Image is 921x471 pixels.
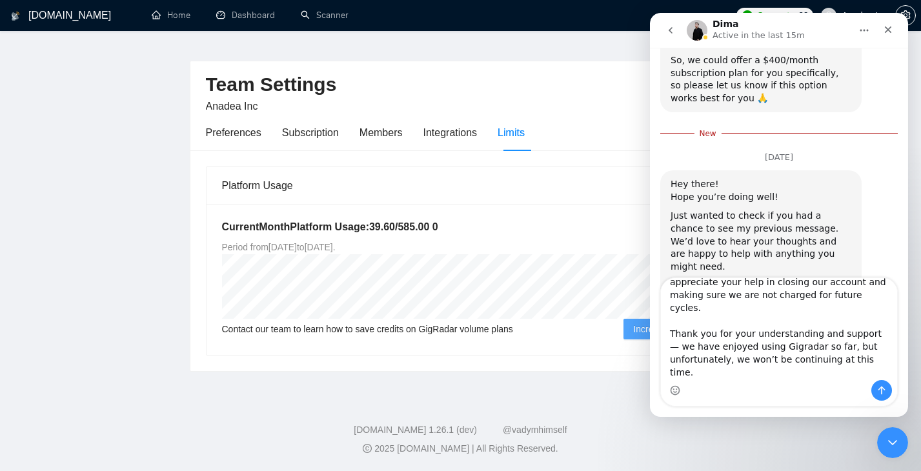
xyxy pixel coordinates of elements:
[895,5,916,26] button: setting
[222,219,700,235] h5: Current Month Platform Usage: 39.60 / 585.00 0
[895,10,916,21] a: setting
[222,167,700,204] div: Platform Usage
[824,11,833,20] span: user
[10,442,911,456] div: 2025 [DOMAIN_NAME] | All Rights Reserved.
[798,8,808,23] span: 22
[10,157,248,316] div: Dima says…
[877,427,908,458] iframe: Intercom live chat
[206,101,258,112] span: Anadea Inc
[301,10,349,21] a: searchScanner
[221,367,242,388] button: Send a message…
[363,444,372,453] span: copyright
[633,322,689,336] span: Increase Limit
[742,10,753,21] img: upwork-logo.png
[21,197,201,260] div: Just wanted to check if you had a chance to see my previous message. We’d love to hear your thoug...
[206,72,716,98] h2: Team Settings
[21,178,201,191] div: Hope you’re doing well!
[222,242,336,252] span: Period from [DATE] to [DATE] .
[10,131,248,157] div: [DATE]
[282,125,339,141] div: Subscription
[498,125,525,141] div: Limits
[10,157,212,287] div: Hey there!Hope you’re doing well!Just wanted to check if you had a chance to see my previous mess...
[11,6,20,26] img: logo
[354,425,477,435] a: [DOMAIN_NAME] 1.26.1 (dev)
[650,13,908,417] iframe: Intercom live chat
[757,8,796,23] span: Connects:
[423,125,478,141] div: Integrations
[206,125,261,141] div: Preferences
[216,10,275,21] a: dashboardDashboard
[21,165,201,178] div: Hey there!
[359,125,403,141] div: Members
[503,425,567,435] a: @vadymhimself
[152,10,190,21] a: homeHome
[10,120,248,121] div: New messages divider
[11,265,247,367] textarea: Message…
[623,319,699,339] button: Increase Limit
[20,372,30,383] button: Emoji picker
[222,322,513,336] span: Contact our team to learn how to save credits on GigRadar volume plans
